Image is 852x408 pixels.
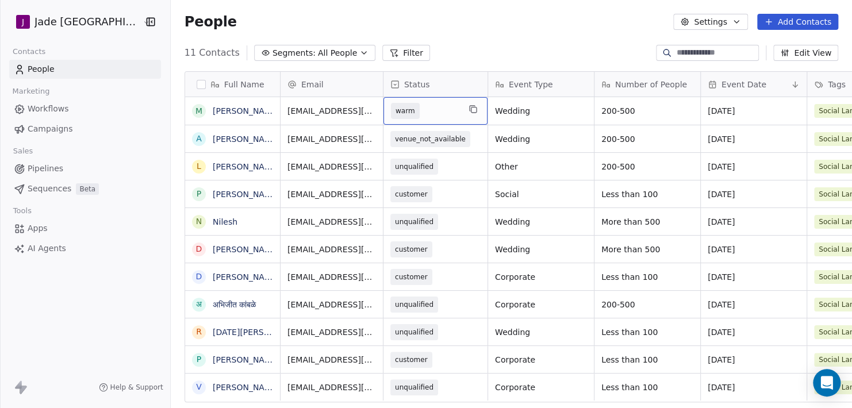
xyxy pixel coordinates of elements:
span: Email [301,79,324,90]
a: Campaigns [9,120,161,138]
button: Edit View [773,45,838,61]
span: [DATE] [708,382,800,393]
span: Full Name [224,79,264,90]
span: 200-500 [601,133,693,145]
span: 200-500 [601,105,693,117]
span: Campaigns [28,123,72,135]
span: [EMAIL_ADDRESS][DOMAIN_NAME] [287,299,376,310]
span: Jade [GEOGRAPHIC_DATA] [34,14,140,29]
a: [PERSON_NAME] [213,272,279,282]
a: [PERSON_NAME] [213,106,279,116]
span: unqualified [395,299,433,310]
span: Event Date [721,79,766,90]
button: Add Contacts [757,14,838,30]
span: Less than 100 [601,326,693,338]
a: अभिजीत कांबळे [213,300,256,309]
span: customer [395,188,428,200]
span: Tools [8,202,36,220]
div: P [197,188,201,200]
span: Contacts [7,43,51,60]
div: Full Name [185,72,280,97]
div: Number of People [594,72,700,97]
a: [PERSON_NAME] [213,162,279,171]
div: R [196,326,202,338]
a: [PERSON_NAME] [213,245,279,254]
span: unqualified [395,382,433,393]
span: [EMAIL_ADDRESS][DOMAIN_NAME] [287,161,376,172]
span: Segments: [273,47,316,59]
span: [DATE] [708,216,800,228]
div: Event Type [488,72,594,97]
span: Tags [828,79,846,90]
span: [EMAIL_ADDRESS][DOMAIN_NAME] [287,105,376,117]
div: अ [196,298,202,310]
span: Sales [8,143,38,160]
span: [EMAIL_ADDRESS][DOMAIN_NAME] [287,188,376,200]
span: unqualified [395,326,433,338]
span: People [185,13,237,30]
span: Corporate [495,271,587,283]
button: Filter [382,45,430,61]
span: 200-500 [601,161,693,172]
span: [EMAIL_ADDRESS][DOMAIN_NAME] [287,244,376,255]
span: [DATE] [708,271,800,283]
a: Nilesh [213,217,237,226]
span: customer [395,271,428,283]
a: Pipelines [9,159,161,178]
a: [PERSON_NAME][DEMOGRAPHIC_DATA] [213,134,371,144]
div: M [195,105,202,117]
span: [EMAIL_ADDRESS][DOMAIN_NAME] [287,271,376,283]
span: customer [395,354,428,365]
a: AI Agents [9,239,161,258]
div: L [197,160,201,172]
span: Status [404,79,430,90]
span: unqualified [395,161,433,172]
span: Wedding [495,326,587,338]
span: Apps [28,222,48,234]
span: Less than 100 [601,354,693,365]
span: Number of People [615,79,687,90]
button: Settings [673,14,747,30]
span: [DATE] [708,188,800,200]
a: [PERSON_NAME] [213,383,279,392]
span: Corporate [495,382,587,393]
span: [DATE] [708,105,800,117]
span: More than 500 [601,216,693,228]
div: Status [383,72,488,97]
span: [DATE] [708,133,800,145]
span: Other [495,161,587,172]
span: [DATE] [708,354,800,365]
a: SequencesBeta [9,179,161,198]
span: 200-500 [601,299,693,310]
span: customer [395,244,428,255]
span: [EMAIL_ADDRESS][DOMAIN_NAME] [287,326,376,338]
span: [EMAIL_ADDRESS][DOMAIN_NAME] [287,133,376,145]
span: Less than 100 [601,271,693,283]
span: [DATE] [708,299,800,310]
span: Wedding [495,216,587,228]
span: unqualified [395,216,433,228]
span: venue_not_available [395,133,466,145]
div: D [195,271,202,283]
button: JJade [GEOGRAPHIC_DATA] [14,12,135,32]
span: [DATE] [708,244,800,255]
span: Wedding [495,105,587,117]
div: grid [185,97,281,403]
span: Event Type [509,79,553,90]
span: [EMAIL_ADDRESS][DOMAIN_NAME] [287,382,376,393]
span: Marketing [7,83,55,100]
span: Less than 100 [601,188,693,200]
a: [PERSON_NAME] [213,355,279,364]
span: Beta [76,183,99,195]
div: P [197,353,201,365]
span: [DATE] [708,161,800,172]
span: warm [396,105,415,117]
span: Pipelines [28,163,63,175]
div: Event Date [701,72,807,97]
span: More than 500 [601,244,693,255]
span: Wedding [495,133,587,145]
div: D [195,243,202,255]
span: All People [318,47,357,59]
div: A [196,133,202,145]
div: N [196,215,202,228]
